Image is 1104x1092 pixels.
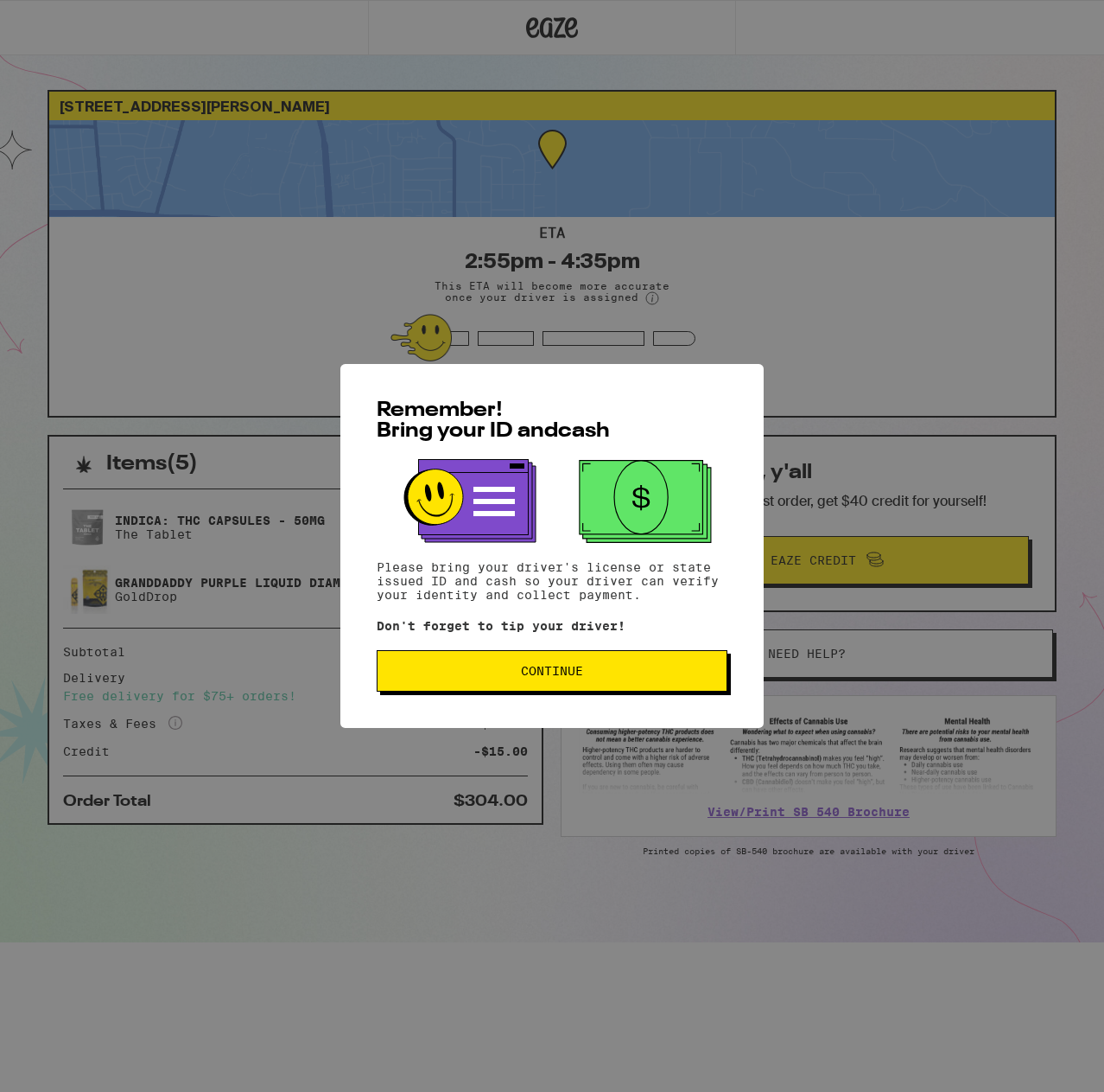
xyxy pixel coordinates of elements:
[377,619,727,633] p: Don't forget to tip your driver!
[377,650,727,692] button: Continue
[521,665,583,677] span: Continue
[377,400,610,442] span: Remember! Bring your ID and cash
[10,12,124,26] span: Hi. Need any help?
[377,560,727,602] p: Please bring your driver's license or state issued ID and cash so your driver can verify your ide...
